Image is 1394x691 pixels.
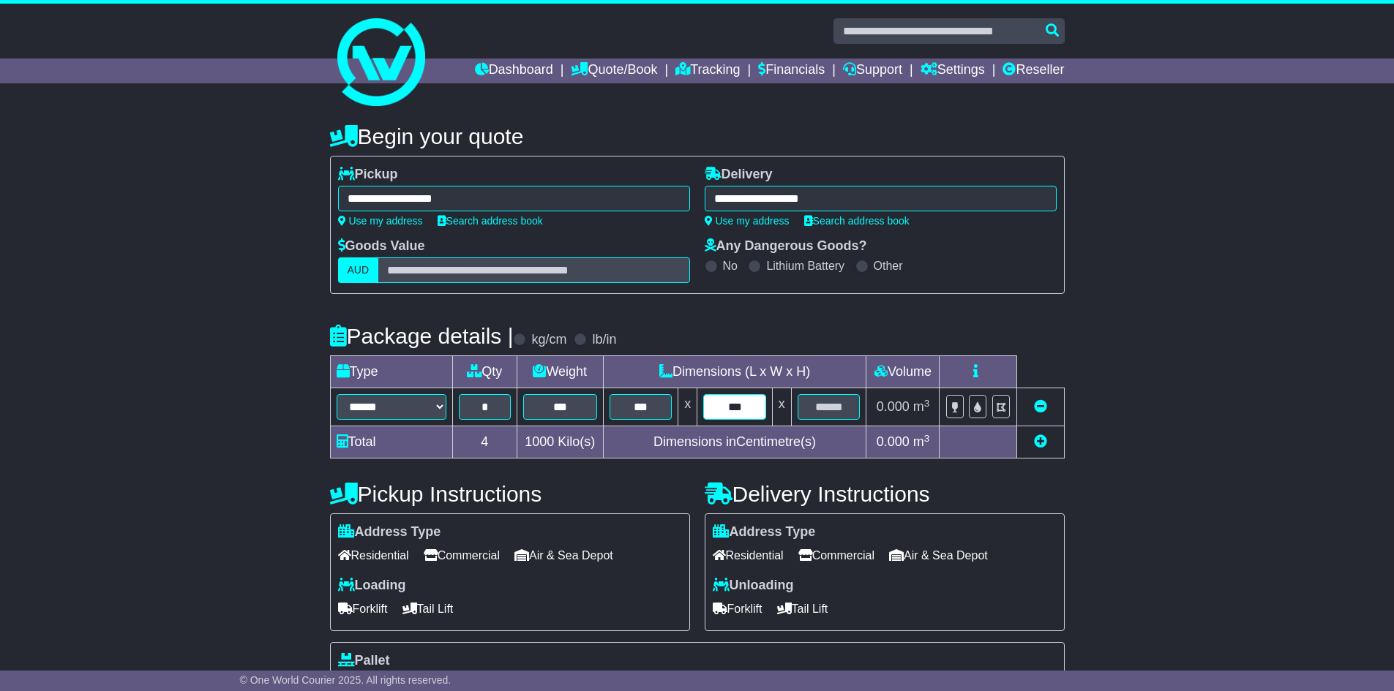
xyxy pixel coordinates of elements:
label: Address Type [338,524,441,540]
label: kg/cm [531,332,566,348]
a: Reseller [1003,58,1064,83]
td: Weight [517,356,603,388]
span: Commercial [798,544,874,567]
label: Pallet [338,653,390,669]
a: Add new item [1034,434,1047,449]
td: x [678,388,697,426]
label: AUD [338,257,379,283]
span: Forklift [713,597,762,620]
span: 0.000 [877,434,910,449]
a: Settings [921,58,985,83]
span: Residential [713,544,784,567]
a: Tracking [675,58,740,83]
a: Use my address [705,215,790,227]
label: Other [874,259,903,273]
a: Remove this item [1034,399,1047,414]
label: Address Type [713,524,816,540]
td: x [772,388,791,426]
a: Quote/Book [571,58,657,83]
a: Support [843,58,902,83]
td: Qty [452,356,517,388]
a: Dashboard [475,58,553,83]
sup: 3 [924,433,930,444]
h4: Begin your quote [330,124,1065,148]
span: © One World Courier 2025. All rights reserved. [240,674,451,686]
span: Air & Sea Depot [514,544,613,567]
td: Total [330,426,452,458]
span: 1000 [525,434,554,449]
label: Lithium Battery [766,259,844,273]
a: Search address book [438,215,543,227]
a: Search address book [804,215,910,227]
span: 0.000 [877,399,910,414]
label: Pickup [338,167,398,183]
label: Loading [338,578,406,594]
sup: 3 [924,398,930,409]
span: Residential [338,544,409,567]
span: Tail Lift [777,597,828,620]
span: Commercial [424,544,500,567]
td: Dimensions in Centimetre(s) [603,426,866,458]
h4: Delivery Instructions [705,482,1065,506]
td: Kilo(s) [517,426,603,458]
span: Forklift [338,597,388,620]
a: Use my address [338,215,423,227]
label: Goods Value [338,238,425,254]
label: Any Dangerous Goods? [705,238,867,254]
span: Tail Lift [402,597,454,620]
td: Dimensions (L x W x H) [603,356,866,388]
span: Air & Sea Depot [889,544,988,567]
h4: Pickup Instructions [330,482,690,506]
span: m [913,434,930,449]
td: 4 [452,426,517,458]
h4: Package details | [330,324,514,348]
td: Volume [866,356,940,388]
label: Delivery [705,167,773,183]
label: Unloading [713,578,794,594]
span: m [913,399,930,414]
label: No [723,259,738,273]
td: Type [330,356,452,388]
label: lb/in [592,332,616,348]
a: Financials [758,58,825,83]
